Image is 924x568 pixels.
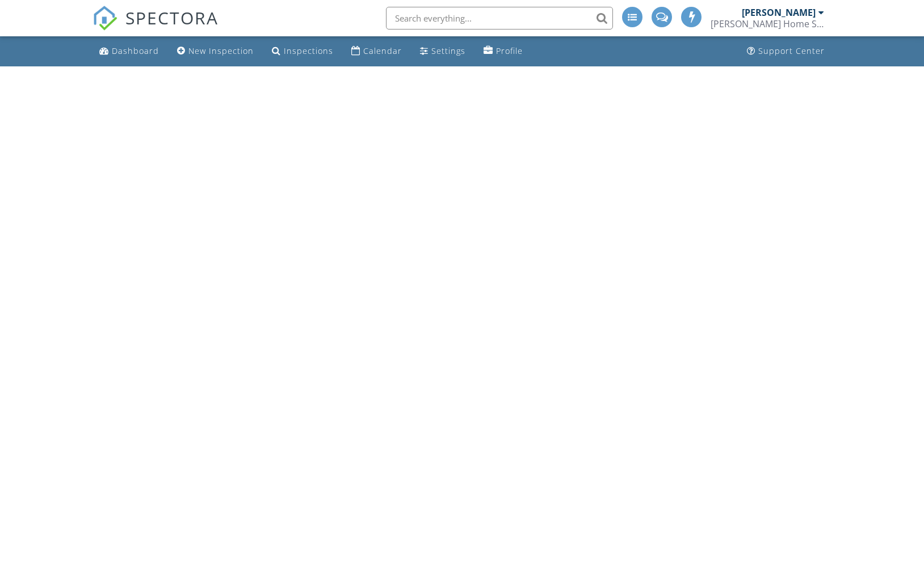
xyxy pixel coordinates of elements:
[188,45,254,56] div: New Inspection
[363,45,402,56] div: Calendar
[431,45,465,56] div: Settings
[173,41,258,62] a: New Inspection
[742,7,816,18] div: [PERSON_NAME]
[125,6,219,30] span: SPECTORA
[93,15,219,39] a: SPECTORA
[386,7,613,30] input: Search everything...
[267,41,338,62] a: Inspections
[284,45,333,56] div: Inspections
[415,41,470,62] a: Settings
[496,45,523,56] div: Profile
[347,41,406,62] a: Calendar
[112,45,159,56] div: Dashboard
[95,41,163,62] a: Dashboard
[758,45,825,56] div: Support Center
[479,41,527,62] a: Profile
[742,41,829,62] a: Support Center
[93,6,117,31] img: The Best Home Inspection Software - Spectora
[711,18,824,30] div: Scott Home Services, LLC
